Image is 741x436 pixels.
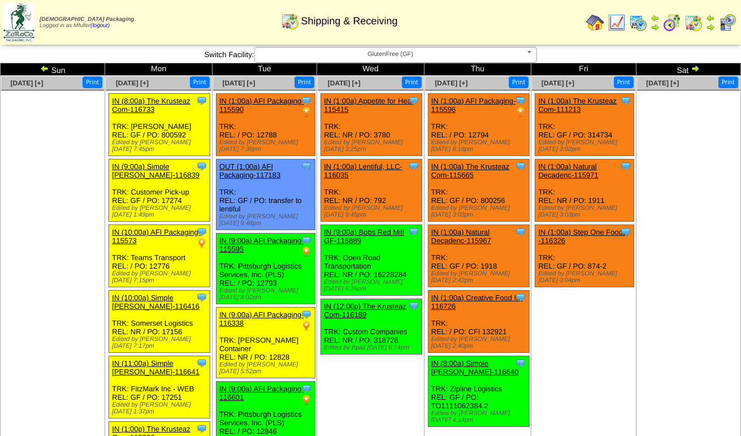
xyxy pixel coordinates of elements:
button: Print [614,76,634,88]
a: IN (9:00a) AFI Packaging-115595 [219,236,304,253]
div: Edited by [PERSON_NAME] [DATE] 7:36pm [219,139,315,153]
div: TRK: Customer Pick-up REL: GF / PO: 17274 [109,159,210,222]
img: arrowleft.gif [651,14,660,23]
div: Edited by [PERSON_NAME] [DATE] 8:18pm [431,139,529,153]
a: [DATE] [+] [328,79,361,87]
a: IN (9:00a) AFI Packaging-116338 [219,310,304,327]
div: Edited by [PERSON_NAME] [DATE] 3:25pm [324,139,422,153]
span: [DEMOGRAPHIC_DATA] Packaging [40,16,134,23]
img: Tooltip [515,292,526,303]
div: Edited by [PERSON_NAME] [DATE] 6:26pm [324,279,422,292]
a: IN (1:00a) Natural Decadenc-115971 [538,162,598,179]
span: [DATE] [+] [116,79,149,87]
div: TRK: REL: / PO: 12794 [428,94,529,156]
div: Edited by [PERSON_NAME] [DATE] 9:45pm [324,205,422,218]
img: Tooltip [408,300,419,312]
img: Tooltip [301,383,312,394]
img: Tooltip [515,226,526,238]
span: Shipping & Receiving [301,15,397,27]
td: Fri [531,63,636,76]
button: Print [294,76,314,88]
img: Tooltip [515,95,526,106]
img: Tooltip [196,357,207,369]
div: Edited by [PERSON_NAME] [DATE] 8:02pm [219,287,315,301]
div: TRK: REL: GF / PO: 874-2 [535,225,634,287]
td: Sun [1,63,105,76]
img: Tooltip [301,309,312,320]
div: Edited by [PERSON_NAME] [DATE] 5:52pm [219,361,315,375]
img: Tooltip [196,423,207,434]
img: Tooltip [301,95,312,106]
div: TRK: REL: NR / PO: 3780 [321,94,422,156]
button: Print [83,76,102,88]
div: Edited by [PERSON_NAME] [DATE] 4:14pm [431,410,529,424]
img: Tooltip [301,161,312,172]
a: IN (1:00a) The Krusteaz Com-115665 [431,162,510,179]
img: home.gif [586,14,604,32]
img: arrowleft.gif [706,14,715,23]
div: TRK: REL: GF / PO: 1918 [428,225,529,287]
div: TRK: [PERSON_NAME] REL: GF / PO: 800592 [109,94,210,156]
img: Tooltip [620,95,631,106]
img: Tooltip [515,161,526,172]
td: Thu [424,63,531,76]
img: line_graph.gif [608,14,626,32]
div: TRK: REL: GF / PO: 800256 [428,159,529,222]
div: TRK: Open Road Transportation REL: NR / PO: 16228284 [321,225,422,296]
div: TRK: Zipline Logistics REL: GF / PO: TO1111062384.2 [428,356,529,427]
img: Tooltip [196,161,207,172]
a: IN (10:00a) AFI Packaging-115573 [112,228,201,245]
a: [DATE] [+] [222,79,255,87]
td: Mon [105,63,213,76]
img: calendarblend.gif [663,14,681,32]
a: [DATE] [+] [11,79,44,87]
button: Print [509,76,528,88]
a: IN (12:00p) The Krusteaz Com-116189 [324,302,406,319]
a: IN (10:00a) Simple [PERSON_NAME]-116416 [112,293,200,310]
div: TRK: REL: GF / PO: 314734 [535,94,634,156]
a: [DATE] [+] [435,79,467,87]
a: IN (1:00a) AFI Packaging-115590 [219,97,304,114]
img: Tooltip [301,235,312,246]
a: IN (8:00a) The Krusteaz Com-116733 [112,97,190,114]
img: PO [301,106,312,118]
button: Print [402,76,422,88]
div: Edited by [PERSON_NAME] [DATE] 1:37pm [112,402,210,415]
img: PO [196,238,207,249]
div: Edited by [PERSON_NAME] [DATE] 7:45pm [112,139,210,153]
img: Tooltip [196,95,207,106]
div: Edited by [PERSON_NAME] [DATE] 3:02pm [538,139,634,153]
div: TRK: Pittsburgh Logistics Services, Inc. (PLS) REL: / PO: 12793 [216,234,315,304]
td: Wed [317,63,424,76]
a: IN (11:00a) Simple [PERSON_NAME]-116641 [112,359,200,376]
a: IN (1:00a) Step One Foods, -116326 [538,228,629,245]
a: IN (8:00a) Simple [PERSON_NAME]-116640 [431,359,519,376]
a: OUT (1:00a) AFI Packaging-117183 [219,162,280,179]
div: Edited by [PERSON_NAME] [DATE] 2:40pm [431,336,529,349]
img: Tooltip [620,161,631,172]
div: Edited by [PERSON_NAME] [DATE] 1:49pm [112,205,210,218]
img: arrowright.gif [706,23,715,32]
img: zoroco-logo-small.webp [3,3,34,41]
div: TRK: [PERSON_NAME] Container REL: NR / PO: 12828 [216,308,315,378]
img: calendarcustomer.gif [718,14,736,32]
img: calendarinout.gif [281,12,299,30]
img: PO [515,106,526,118]
img: arrowright.gif [691,64,700,73]
img: Tooltip [408,226,419,238]
span: [DATE] [+] [541,79,574,87]
span: GlutenFree (GF) [259,48,522,61]
a: IN (1:00a) Appetite for Hea-115415 [324,97,414,114]
img: Tooltip [620,226,631,238]
div: Edited by Bpali [DATE] 6:14pm [324,344,422,351]
a: IN (9:00a) Bobs Red Mill GF-116889 [324,228,404,245]
div: TRK: Somerset Logistics REL: NR / PO: 17156 [109,291,210,353]
div: TRK: REL: NR / PO: 792 [321,159,422,222]
span: Logged in as Mfuller [40,16,134,29]
div: TRK: REL: / PO: CFI 132921 [428,291,529,353]
div: Edited by [PERSON_NAME] [DATE] 3:03pm [431,205,529,218]
button: Print [718,76,738,88]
